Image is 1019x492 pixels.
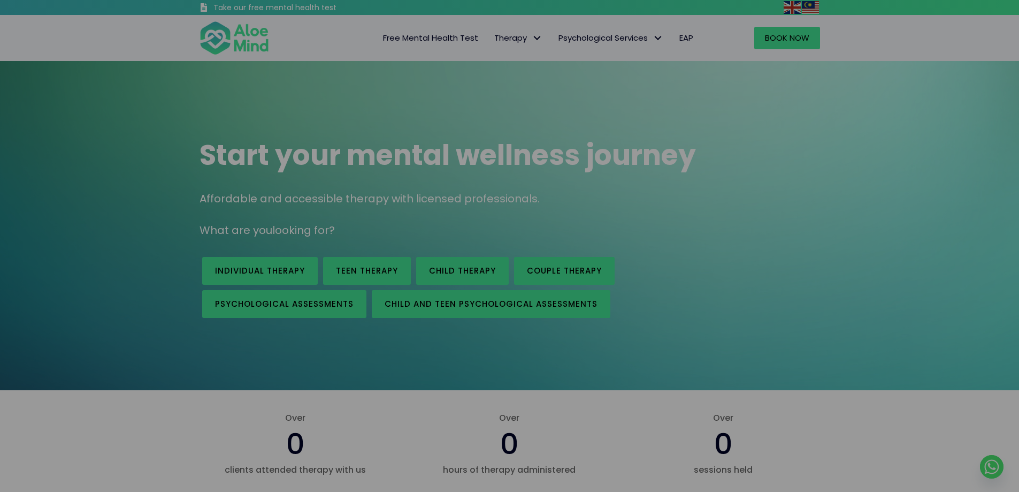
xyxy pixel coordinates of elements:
a: Malay [802,1,820,13]
a: Child Therapy [416,257,509,285]
span: Over [413,412,606,424]
span: What are you [200,223,272,238]
span: 0 [286,423,305,464]
a: Whatsapp [980,455,1003,479]
img: ms [802,1,819,14]
span: Over [627,412,819,424]
a: English [784,1,802,13]
span: Psychological Services [558,32,663,43]
a: Free Mental Health Test [375,27,486,49]
span: Therapy: submenu [530,31,545,46]
span: 0 [500,423,519,464]
span: Free Mental Health Test [383,32,478,43]
span: Therapy [494,32,542,43]
a: Book Now [754,27,820,49]
span: EAP [679,32,693,43]
span: hours of therapy administered [413,464,606,476]
span: looking for? [272,223,335,238]
span: Couple therapy [527,265,602,276]
span: Book Now [765,32,809,43]
span: Child and Teen Psychological assessments [385,298,597,309]
a: Individual therapy [202,257,318,285]
span: Child Therapy [429,265,496,276]
p: Affordable and accessible therapy with licensed professionals. [200,191,820,207]
span: Over [200,412,392,424]
img: en [784,1,801,14]
span: Individual therapy [215,265,305,276]
a: Teen Therapy [323,257,411,285]
span: Teen Therapy [336,265,398,276]
span: Psychological assessments [215,298,354,309]
a: Psychological ServicesPsychological Services: submenu [550,27,671,49]
span: Start your mental wellness journey [200,135,696,175]
a: Take our free mental health test [200,3,394,15]
img: Aloe mind Logo [200,20,269,56]
a: Child and Teen Psychological assessments [372,290,610,318]
span: 0 [714,423,733,464]
h3: Take our free mental health test [213,3,394,13]
a: EAP [671,27,701,49]
a: TherapyTherapy: submenu [486,27,550,49]
nav: Menu [283,27,701,49]
span: clients attended therapy with us [200,464,392,476]
a: Psychological assessments [202,290,366,318]
span: Psychological Services: submenu [650,31,666,46]
span: sessions held [627,464,819,476]
a: Couple therapy [514,257,615,285]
